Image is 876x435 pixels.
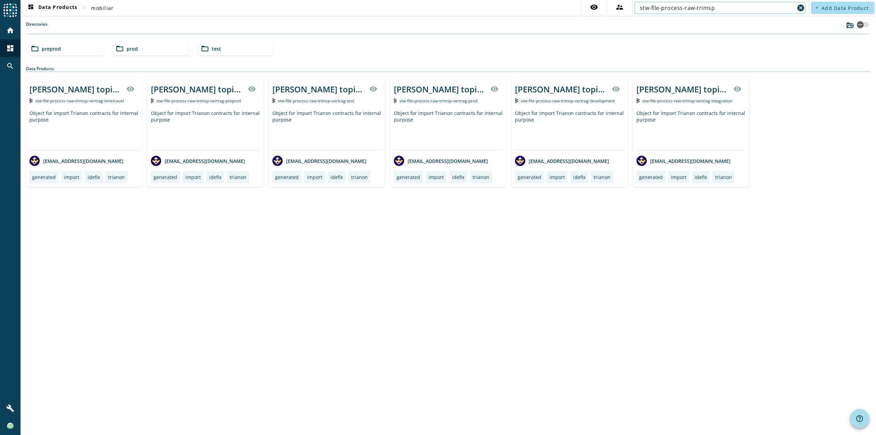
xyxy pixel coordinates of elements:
img: avatar [29,156,40,166]
mat-icon: visibility [369,85,377,93]
mat-icon: folder_open [201,44,209,53]
div: [EMAIL_ADDRESS][DOMAIN_NAME] [636,156,731,166]
span: Kafka Topic: stw-file-process-raw-trimsp-vertrag-prod [399,98,477,104]
mat-icon: visibility [126,85,134,93]
img: Kafka Topic: stw-file-process-raw-trimsp-vertrag-integration [636,98,640,103]
mat-icon: visibility [490,85,499,93]
div: generated [32,174,56,180]
img: avatar [272,156,283,166]
mat-icon: visibility [590,3,598,11]
div: [PERSON_NAME] topic for storing imported trianon contracts internal _stage_ [636,84,729,95]
mat-icon: search [6,62,14,70]
label: Directories [26,21,48,34]
img: Kafka Topic: stw-file-process-raw-trimsp-vertrag-timetravel [29,98,33,103]
span: mobiliar [91,5,114,11]
div: import [64,174,79,180]
img: Kafka Topic: stw-file-process-raw-trimsp-vertrag-development [515,98,518,103]
span: prod [127,46,138,52]
button: Data Products [24,2,80,14]
span: Kafka Topic: stw-file-process-raw-trimsp-vertrag-timetravel [35,98,124,104]
div: import [428,174,444,180]
mat-icon: chevron_right [80,3,88,12]
span: test [212,46,221,52]
img: spoud-logo.svg [3,3,17,17]
div: Object for import Trianon contracts for internal purpose [636,110,746,150]
div: generated [518,174,541,180]
div: trianon [230,174,246,180]
div: idefix [695,174,707,180]
div: [EMAIL_ADDRESS][DOMAIN_NAME] [151,156,245,166]
div: import [671,174,686,180]
span: Kafka Topic: stw-file-process-raw-trimsp-vertrag-integration [642,98,732,104]
mat-icon: dashboard [27,4,35,12]
img: avatar [394,156,404,166]
div: [EMAIL_ADDRESS][DOMAIN_NAME] [272,156,366,166]
mat-icon: folder_open [116,44,124,53]
div: generated [639,174,663,180]
mat-icon: home [6,26,14,35]
img: avatar [515,156,525,166]
mat-icon: supervisor_account [616,3,624,11]
mat-icon: add [815,6,819,10]
img: 6bed4d6d5c24547af52003b884bdc343 [7,423,14,430]
div: [PERSON_NAME] topic for storing imported trianon contracts internal _stage_ [29,84,122,95]
div: idefix [573,174,585,180]
img: Kafka Topic: stw-file-process-raw-trimsp-vertrag-test [272,98,275,103]
div: [EMAIL_ADDRESS][DOMAIN_NAME] [29,156,124,166]
div: [EMAIL_ADDRESS][DOMAIN_NAME] [515,156,609,166]
img: Kafka Topic: stw-file-process-raw-trimsp-vertrag-preprod [151,98,154,103]
div: generated [275,174,299,180]
div: Object for import Trianon contracts for internal purpose [151,110,260,150]
mat-icon: build [6,404,14,412]
div: idefix [452,174,464,180]
div: Object for import Trianon contracts for internal purpose [29,110,139,150]
mat-icon: visibility [612,85,620,93]
div: idefix [331,174,343,180]
span: Add Data Product [822,5,869,11]
div: import [185,174,201,180]
div: Object for import Trianon contracts for internal purpose [515,110,624,150]
button: Add Data Product [811,2,874,14]
div: [PERSON_NAME] topic for storing imported trianon contracts internal _stage_ [515,84,608,95]
img: Kafka Topic: stw-file-process-raw-trimsp-vertrag-prod [394,98,397,103]
span: Kafka Topic: stw-file-process-raw-trimsp-vertrag-preprod [156,98,241,104]
div: generated [154,174,177,180]
div: idefix [88,174,100,180]
mat-icon: visibility [733,85,742,93]
div: [PERSON_NAME] topic for storing imported trianon contracts internal _stage_ [151,84,244,95]
div: generated [397,174,420,180]
span: Kafka Topic: stw-file-process-raw-trimsp-vertrag-test [278,98,354,104]
mat-icon: folder_open [31,44,39,53]
input: Search (% or * for wildcards) [640,4,795,12]
mat-icon: visibility [248,85,256,93]
div: [PERSON_NAME] topic for storing imported trianon contracts internal _stage_ [272,84,365,95]
div: trianon [473,174,489,180]
div: Object for import Trianon contracts for internal purpose [394,110,503,150]
button: Clear [796,3,806,13]
span: Data Products [27,4,77,12]
button: mobiliar [88,2,116,14]
img: avatar [151,156,161,166]
span: Kafka Topic: stw-file-process-raw-trimsp-vertrag-development [521,98,615,104]
div: trianon [594,174,610,180]
div: trianon [108,174,125,180]
span: preprod [42,46,61,52]
div: import [307,174,322,180]
mat-icon: cancel [797,4,805,12]
div: [PERSON_NAME] topic for storing imported trianon contracts internal _stage_ [394,84,487,95]
mat-icon: dashboard [6,44,14,52]
div: [EMAIL_ADDRESS][DOMAIN_NAME] [394,156,488,166]
div: Object for import Trianon contracts for internal purpose [272,110,382,150]
img: avatar [636,156,647,166]
div: trianon [351,174,368,180]
div: import [550,174,565,180]
div: idefix [209,174,221,180]
div: trianon [715,174,732,180]
div: Data Products [26,66,871,72]
mat-icon: help_outline [855,414,864,423]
